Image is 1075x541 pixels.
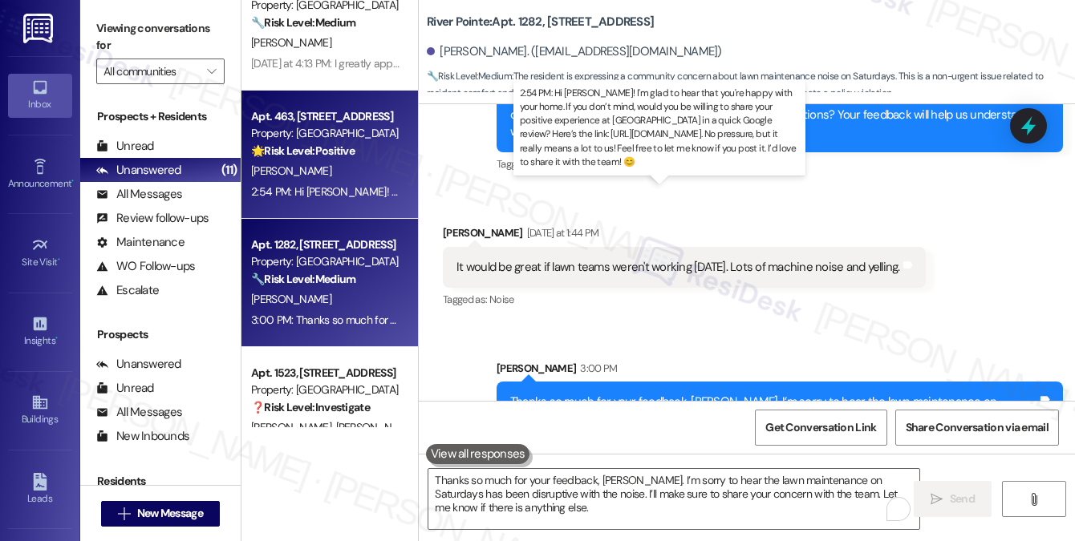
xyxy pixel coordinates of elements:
[96,162,181,179] div: Unanswered
[251,253,400,270] div: Property: [GEOGRAPHIC_DATA]
[1028,493,1040,506] i: 
[510,89,1037,140] div: "Hey [PERSON_NAME], we'd love to know more about your experience at [GEOGRAPHIC_DATA]. What's one...
[251,108,400,125] div: Apt. 463, [STREET_ADDRESS]
[96,404,182,421] div: All Messages
[80,473,241,490] div: Residents
[251,56,545,71] div: [DATE] at 4:13 PM: I greatly appreciate everything you are doing.
[118,507,130,520] i: 
[8,232,72,275] a: Site Visit •
[251,292,331,306] span: [PERSON_NAME]
[96,258,195,275] div: WO Follow-ups
[510,394,1037,445] div: Thanks so much for your feedback, [PERSON_NAME]. I’m sorry to hear the lawn maintenance on Saturd...
[101,501,220,527] button: New Message
[207,65,216,78] i: 
[80,326,241,343] div: Prospects
[8,389,72,432] a: Buildings
[71,176,74,187] span: •
[251,365,400,382] div: Apt. 1523, [STREET_ADDRESS]
[217,158,241,183] div: (11)
[523,224,599,241] div: [DATE] at 1:44 PM
[931,493,943,506] i: 
[895,410,1059,446] button: Share Conversation via email
[251,272,355,286] strong: 🔧 Risk Level: Medium
[443,224,926,247] div: [PERSON_NAME]
[456,259,900,276] div: It would be great if lawn teams weren't working [DATE]. Lots of machine noise and yelling.
[427,68,1075,103] span: : The resident is expressing a community concern about lawn maintenance noise on Saturdays. This ...
[96,356,181,373] div: Unanswered
[96,282,159,299] div: Escalate
[251,236,400,253] div: Apt. 1282, [STREET_ADDRESS]
[251,125,400,142] div: Property: [GEOGRAPHIC_DATA]
[950,491,975,507] span: Send
[489,293,514,306] span: Noise
[103,59,199,84] input: All communities
[765,419,876,436] span: Get Conversation Link
[96,210,209,227] div: Review follow-ups
[251,164,331,178] span: [PERSON_NAME]
[23,14,56,43] img: ResiDesk Logo
[96,428,189,445] div: New Inbounds
[443,288,926,311] div: Tagged as:
[251,420,336,434] span: [PERSON_NAME]
[251,400,370,414] strong: ❓ Risk Level: Investigate
[80,108,241,125] div: Prospects + Residents
[251,382,400,398] div: Property: [GEOGRAPHIC_DATA]
[96,234,185,251] div: Maintenance
[427,43,722,60] div: [PERSON_NAME]. ([EMAIL_ADDRESS][DOMAIN_NAME])
[8,74,72,117] a: Inbox
[251,143,355,158] strong: 🌟 Risk Level: Positive
[251,15,355,30] strong: 🔧 Risk Level: Medium
[576,360,617,377] div: 3:00 PM
[137,505,203,522] span: New Message
[427,70,512,83] strong: 🔧 Risk Level: Medium
[58,254,60,265] span: •
[251,35,331,50] span: [PERSON_NAME]
[520,87,799,169] p: 2:54 PM: Hi [PERSON_NAME]! I'm glad to hear that you're happy with your home. If you don’t mind, ...
[428,469,919,529] textarea: To enrich screen reader interactions, please activate Accessibility in Grammarly extension settings
[96,138,154,155] div: Unread
[336,420,416,434] span: [PERSON_NAME]
[96,186,182,203] div: All Messages
[914,481,992,517] button: Send
[755,410,886,446] button: Get Conversation Link
[8,468,72,511] a: Leads
[427,14,654,30] b: River Pointe: Apt. 1282, [STREET_ADDRESS]
[8,310,72,353] a: Insights •
[906,419,1049,436] span: Share Conversation via email
[497,152,1063,176] div: Tagged as:
[96,16,225,59] label: Viewing conversations for
[55,333,58,344] span: •
[96,380,154,397] div: Unread
[497,360,1063,382] div: [PERSON_NAME]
